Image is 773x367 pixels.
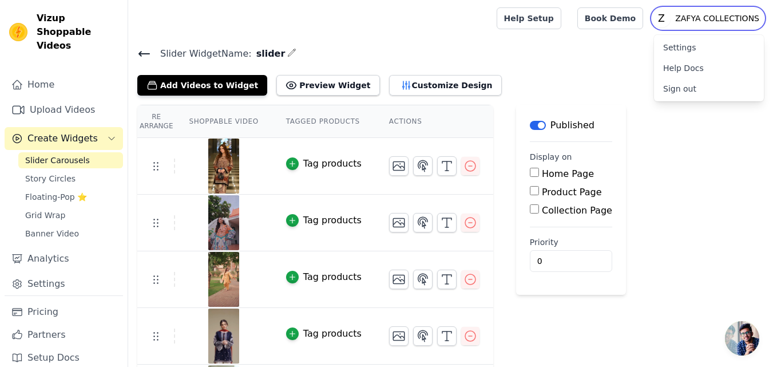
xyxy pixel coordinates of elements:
button: Customize Design [389,75,502,96]
a: Story Circles [18,171,123,187]
legend: Display on [530,151,572,163]
a: Help Docs [654,58,764,78]
button: Tag products [286,270,362,284]
button: Change Thumbnail [389,213,409,232]
button: Change Thumbnail [389,270,409,289]
span: Slider Widget Name: [151,47,252,61]
a: Slider Carousels [18,152,123,168]
a: Settings [5,273,123,295]
button: Tag products [286,327,362,341]
img: tn-d6dbd5014e134b23b45f0818299ff5b2.png [208,252,240,307]
a: Pricing [5,301,123,323]
a: Sign out [654,78,764,99]
th: Shoppable Video [175,105,272,138]
label: Product Page [542,187,602,198]
span: Story Circles [25,173,76,184]
button: Tag products [286,214,362,227]
span: Floating-Pop ⭐ [25,191,87,203]
button: Create Widgets [5,127,123,150]
a: Upload Videos [5,98,123,121]
div: Tag products [303,327,362,341]
div: Open chat [725,321,759,356]
button: Z ZAFYA COLLECTIONS [652,8,764,29]
img: tn-86f4e4024c8f433c8e077a3a718e7073.png [208,309,240,364]
button: Change Thumbnail [389,326,409,346]
label: Priority [530,236,612,248]
a: Settings [654,37,764,58]
span: Grid Wrap [25,210,65,221]
div: Tag products [303,214,362,227]
p: Published [550,119,594,132]
a: Banner Video [18,226,123,242]
a: Partners [5,323,123,346]
button: Tag products [286,157,362,171]
div: Z ZAFYA COLLECTIONS [654,35,764,101]
label: Collection Page [542,205,612,216]
th: Tagged Products [272,105,375,138]
div: Tag products [303,157,362,171]
th: Re Arrange [137,105,175,138]
label: Home Page [542,168,594,179]
a: Floating-Pop ⭐ [18,189,123,205]
button: Add Videos to Widget [137,75,267,96]
a: Help Setup [497,7,561,29]
button: Preview Widget [276,75,379,96]
a: Home [5,73,123,96]
img: Vizup [9,23,27,41]
span: Vizup Shoppable Videos [37,11,118,53]
button: Change Thumbnail [389,156,409,176]
a: Analytics [5,247,123,270]
p: ZAFYA COLLECTIONS [671,8,764,29]
img: tn-3a386836b9f547ebbeff72f4c4632f43.png [208,139,240,194]
div: Edit Name [287,46,296,61]
a: Grid Wrap [18,207,123,223]
div: Tag products [303,270,362,284]
text: Z [658,13,665,24]
span: Create Widgets [27,132,98,145]
span: Banner Video [25,228,79,239]
span: Slider Carousels [25,155,90,166]
th: Actions [375,105,493,138]
a: Book Demo [577,7,643,29]
span: slider [252,47,286,61]
img: tn-aef2ec4cb46a4b719909c3dc41ef5909.png [208,195,240,250]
